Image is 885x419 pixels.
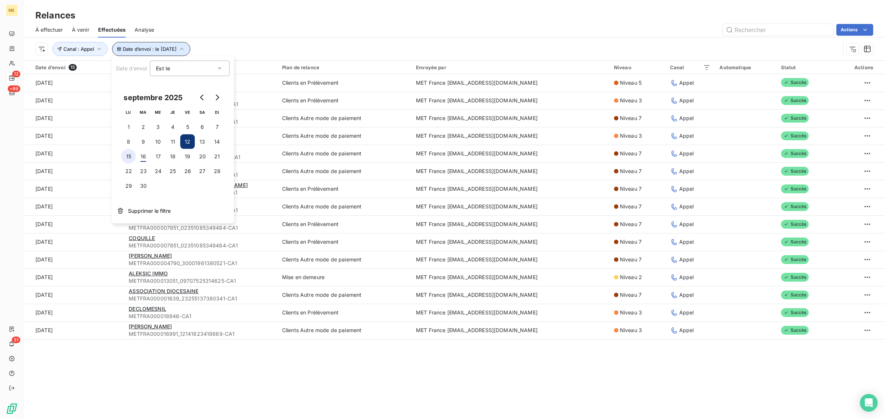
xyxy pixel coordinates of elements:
[620,291,642,299] span: Niveau 7
[278,74,412,92] td: Clients en Prélèvement
[128,207,171,215] span: Supprimer le filtre
[129,253,172,259] span: [PERSON_NAME]
[24,198,124,215] td: [DATE]
[151,120,166,134] button: 3
[35,9,75,22] h3: Relances
[278,321,412,339] td: Clients Autre mode de paiement
[129,235,155,241] span: COQUILLE
[24,92,124,109] td: [DATE]
[195,164,210,179] button: 27
[24,233,124,251] td: [DATE]
[679,309,694,316] span: Appel
[282,64,407,70] div: Plan de relance
[679,238,694,246] span: Appel
[781,131,809,140] span: Succès
[12,71,20,77] span: 12
[679,221,694,228] span: Appel
[123,46,177,52] span: Date d’envoi : le [DATE]
[781,326,809,335] span: Succès
[278,145,412,162] td: Clients Autre mode de paiement
[781,114,809,123] span: Succès
[719,64,772,70] div: Automatique
[670,64,711,70] div: Canal
[121,91,185,103] div: septembre 2025
[278,286,412,304] td: Clients Autre mode de paiement
[121,134,136,149] button: 8
[129,288,198,294] span: ASSOCIATION DIOCESAINE
[412,127,610,145] td: MET France [EMAIL_ADDRESS][DOMAIN_NAME]
[679,79,694,87] span: Appel
[723,24,833,36] input: Rechercher
[781,308,809,317] span: Succès
[781,167,809,176] span: Succès
[278,198,412,215] td: Clients Autre mode de paiement
[195,105,210,120] th: samedi
[679,97,694,104] span: Appel
[210,134,225,149] button: 14
[35,64,120,71] div: Date d’envoi
[781,273,809,282] span: Succès
[195,90,210,105] button: Go to previous month
[121,105,136,120] th: lundi
[278,268,412,286] td: Mise en demeure
[72,26,89,34] span: À venir
[781,96,809,105] span: Succès
[278,127,412,145] td: Clients Autre mode de paiement
[98,26,126,34] span: Effectuées
[620,221,642,228] span: Niveau 7
[412,251,610,268] td: MET France [EMAIL_ADDRESS][DOMAIN_NAME]
[412,215,610,233] td: MET France [EMAIL_ADDRESS][DOMAIN_NAME]
[195,120,210,134] button: 6
[278,109,412,127] td: Clients Autre mode de paiement
[781,291,809,299] span: Succès
[166,134,180,149] button: 11
[679,291,694,299] span: Appel
[781,237,809,246] span: Succès
[24,180,124,198] td: [DATE]
[129,330,273,338] span: METFRA000016991_12141823418669-CA1
[52,42,108,56] button: Canal : Appel
[69,64,77,71] span: 15
[24,215,124,233] td: [DATE]
[24,145,124,162] td: [DATE]
[614,64,661,70] div: Niveau
[679,115,694,122] span: Appel
[136,179,151,193] button: 30
[6,403,18,415] img: Logo LeanPay
[129,295,273,302] span: METFRA000001639_23255137380341-CA1
[781,184,809,193] span: Succès
[6,4,18,16] div: ME
[129,242,273,249] span: METFRA000007851_02351085349484-CA1
[679,327,694,334] span: Appel
[781,202,809,211] span: Succès
[210,120,225,134] button: 7
[136,120,151,134] button: 2
[210,164,225,179] button: 28
[620,256,642,263] span: Niveau 7
[156,65,170,71] span: Est le
[121,179,136,193] button: 29
[210,149,225,164] button: 21
[129,313,273,320] span: METFRA000018946-CA1
[278,162,412,180] td: Clients Autre mode de paiement
[836,64,873,70] div: Actions
[112,42,190,56] button: Date d’envoi : le [DATE]
[129,270,168,277] span: ALEKSIC IMMO
[412,180,610,198] td: MET France [EMAIL_ADDRESS][DOMAIN_NAME]
[412,321,610,339] td: MET France [EMAIL_ADDRESS][DOMAIN_NAME]
[781,220,809,229] span: Succès
[210,105,225,120] th: dimanche
[129,224,273,232] span: METFRA000007851_02351085349484-CA1
[412,198,610,215] td: MET France [EMAIL_ADDRESS][DOMAIN_NAME]
[180,120,195,134] button: 5
[24,162,124,180] td: [DATE]
[112,203,234,219] button: Supprimer le filtre
[620,115,642,122] span: Niveau 7
[679,256,694,263] span: Appel
[24,251,124,268] td: [DATE]
[24,268,124,286] td: [DATE]
[63,46,94,52] span: Canal : Appel
[129,306,166,312] span: DECLOMESNIL
[781,255,809,264] span: Succès
[24,321,124,339] td: [DATE]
